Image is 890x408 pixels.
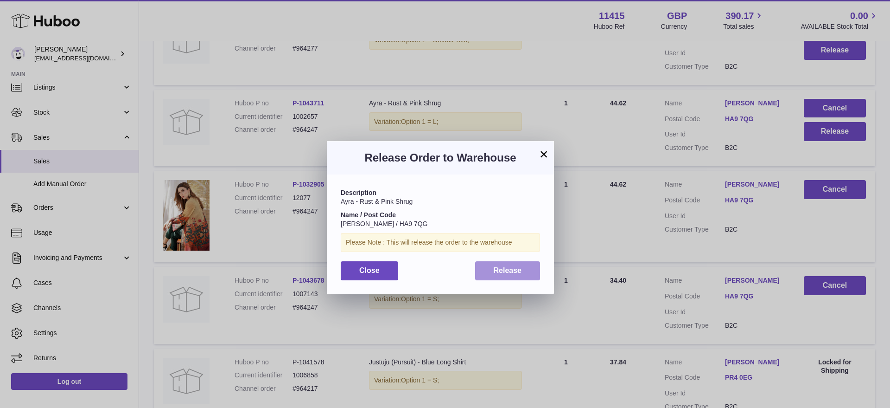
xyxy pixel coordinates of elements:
[494,266,522,274] span: Release
[341,198,413,205] span: Ayra - Rust & Pink Shrug
[341,211,396,219] strong: Name / Post Code
[538,149,549,160] button: ×
[341,261,398,280] button: Close
[341,189,376,196] strong: Description
[359,266,380,274] span: Close
[475,261,540,280] button: Release
[341,220,428,227] span: [PERSON_NAME] / HA9 7QG
[341,150,540,165] h3: Release Order to Warehouse
[341,233,540,252] div: Please Note : This will release the order to the warehouse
